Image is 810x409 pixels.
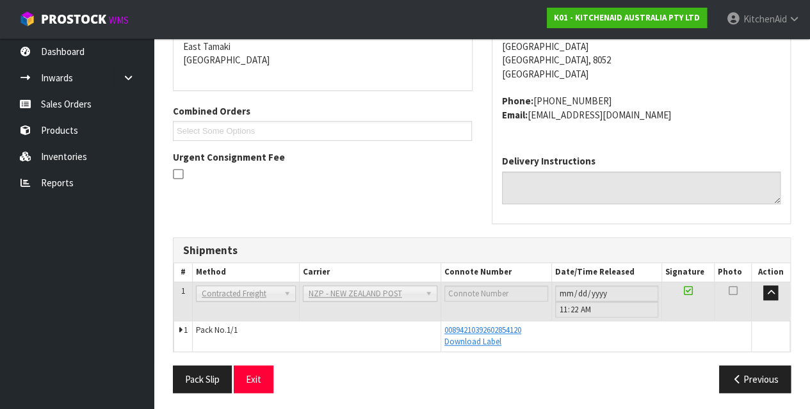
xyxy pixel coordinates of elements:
span: Contracted Freight [202,286,279,301]
a: Download Label [444,336,501,347]
th: Connote Number [441,263,551,282]
span: 1 [181,285,185,296]
address: [STREET_ADDRESS] East Tamaki [GEOGRAPHIC_DATA] [183,12,462,67]
small: WMS [109,14,129,26]
span: ProStock [41,11,106,28]
label: Combined Orders [173,104,250,118]
th: # [174,263,193,282]
th: Action [752,263,790,282]
th: Method [192,263,299,282]
img: cube-alt.png [19,11,35,27]
input: Connote Number [444,285,548,301]
td: Pack No. [192,321,441,351]
strong: email [502,109,528,121]
span: 1 [184,325,188,335]
th: Carrier [299,263,441,282]
span: 1/1 [227,325,238,335]
h3: Shipments [183,245,781,257]
strong: phone [502,95,533,107]
th: Photo [714,263,751,282]
label: Urgent Consignment Fee [173,150,285,164]
button: Previous [719,365,791,393]
strong: K01 - KITCHENAID AUSTRALIA PTY LTD [554,12,700,23]
th: Signature [662,263,714,282]
address: C1/[STREET_ADDRESS][PERSON_NAME] [GEOGRAPHIC_DATA] [GEOGRAPHIC_DATA], 8052 [GEOGRAPHIC_DATA] [502,12,781,81]
button: Exit [234,365,273,393]
th: Date/Time Released [551,263,662,282]
label: Delivery Instructions [502,154,595,168]
span: NZP - NEW ZEALAND POST [309,286,420,301]
a: 00894210392602854120 [444,325,521,335]
address: [PHONE_NUMBER] [EMAIL_ADDRESS][DOMAIN_NAME] [502,94,781,122]
button: Pack Slip [173,365,232,393]
span: KitchenAid [743,13,786,25]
